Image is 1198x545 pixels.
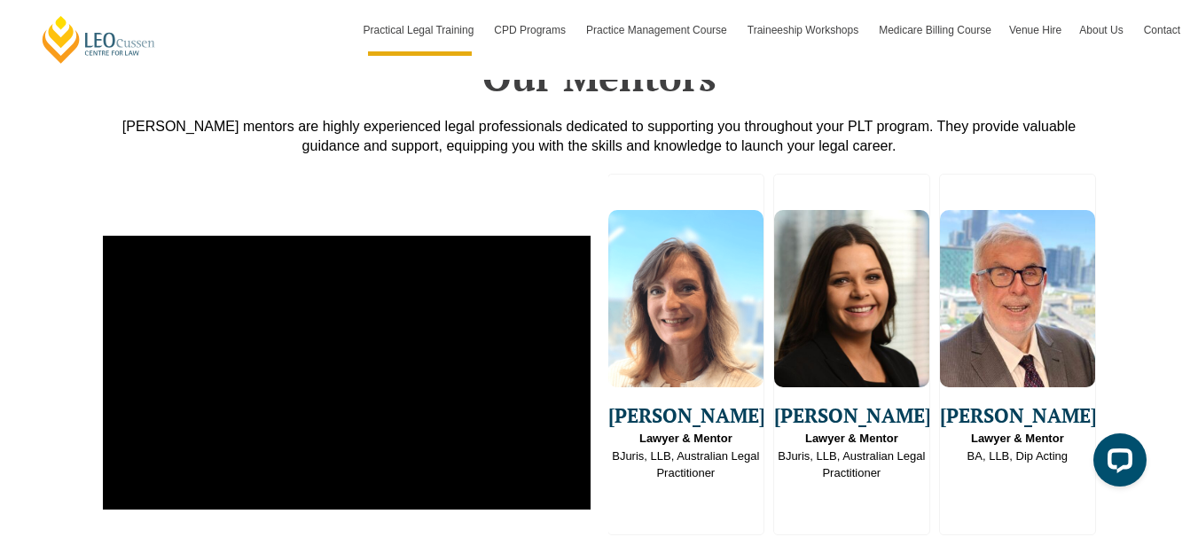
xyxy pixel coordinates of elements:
[940,430,1095,464] span: BA, LLB, Dip Acting
[774,401,929,430] span: [PERSON_NAME]
[355,4,486,56] a: Practical Legal Training
[1070,4,1134,56] a: About Us
[608,210,763,387] img: Lauren Kollosche
[939,174,1096,535] div: 9 / 16
[739,4,870,56] a: Traineeship Workshops
[94,55,1105,99] h2: Our Mentors
[1079,426,1154,501] iframe: LiveChat chat widget
[608,430,763,482] span: BJuris, LLB, Australian Legal Practitioner
[805,432,898,445] strong: Lawyer & Mentor
[773,174,930,535] div: 8 / 16
[485,4,577,56] a: CPD Programs
[608,401,763,430] span: [PERSON_NAME]
[940,210,1095,387] img: David Velleley Lawyer & Mentor
[971,432,1064,445] strong: Lawyer & Mentor
[1000,4,1070,56] a: Venue Hire
[774,210,929,387] img: Julie Anderson
[94,117,1105,156] div: [PERSON_NAME] mentors are highly experienced legal professionals dedicated to supporting you thro...
[639,432,732,445] strong: Lawyer & Mentor
[1135,4,1189,56] a: Contact
[577,4,739,56] a: Practice Management Course
[870,4,1000,56] a: Medicare Billing Course
[607,174,764,535] div: 7 / 16
[774,430,929,482] span: BJuris, LLB, Australian Legal Practitioner
[40,14,158,65] a: [PERSON_NAME] Centre for Law
[940,401,1095,430] span: [PERSON_NAME]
